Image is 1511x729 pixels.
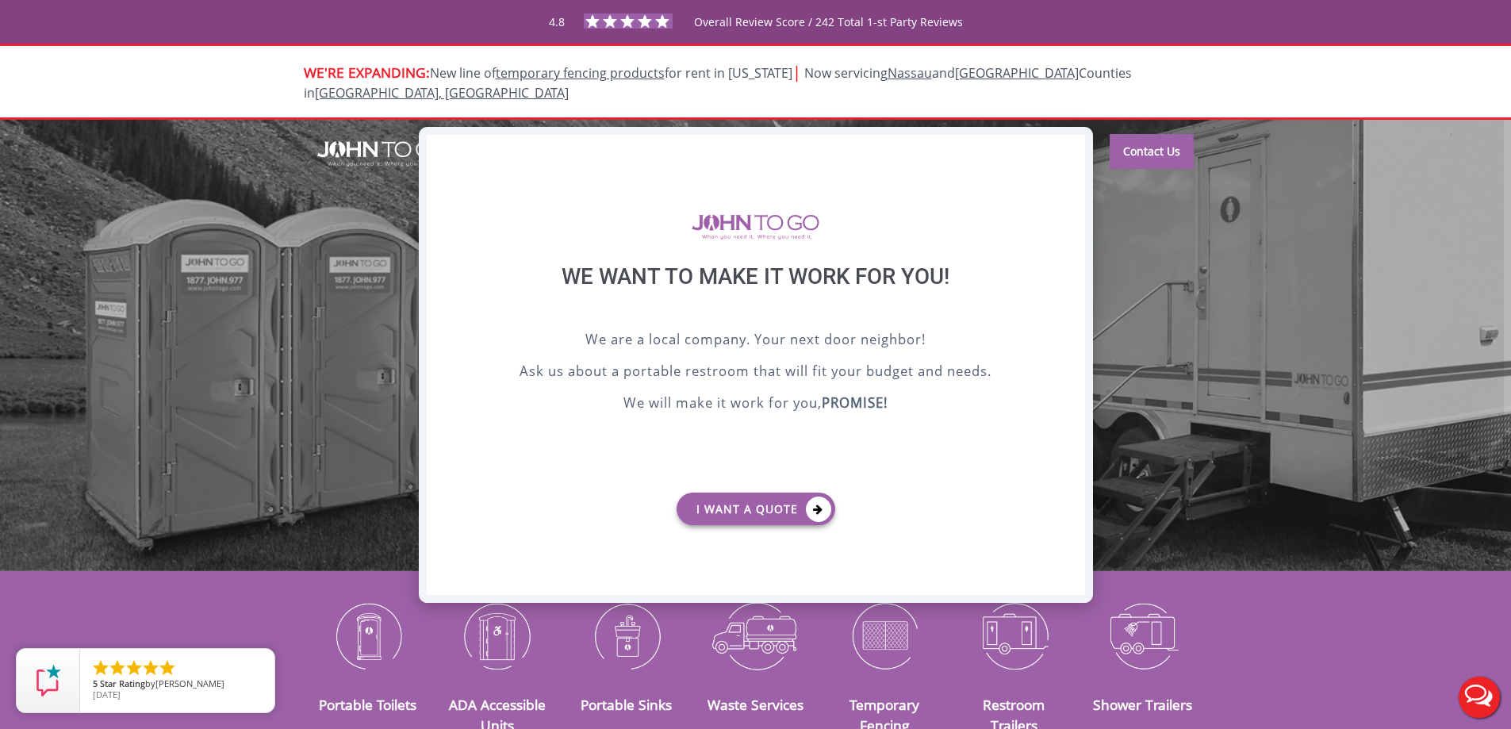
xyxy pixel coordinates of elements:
li:  [141,658,160,677]
div: X [1060,135,1084,162]
li:  [158,658,177,677]
p: Ask us about a portable restroom that will fit your budget and needs. [466,361,1045,385]
li:  [91,658,110,677]
p: We will make it work for you, [466,393,1045,416]
span: Star Rating [100,677,145,689]
button: Live Chat [1448,666,1511,729]
span: [PERSON_NAME] [155,677,224,689]
a: I want a Quote [677,493,835,525]
p: We are a local company. Your next door neighbor! [466,329,1045,353]
div: We want to make it work for you! [466,263,1045,329]
li:  [125,658,144,677]
li:  [108,658,127,677]
span: 5 [93,677,98,689]
span: [DATE] [93,689,121,700]
span: by [93,679,262,690]
img: Review Rating [33,665,64,696]
b: PROMISE! [822,393,888,412]
img: logo of viptogo [692,214,819,240]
